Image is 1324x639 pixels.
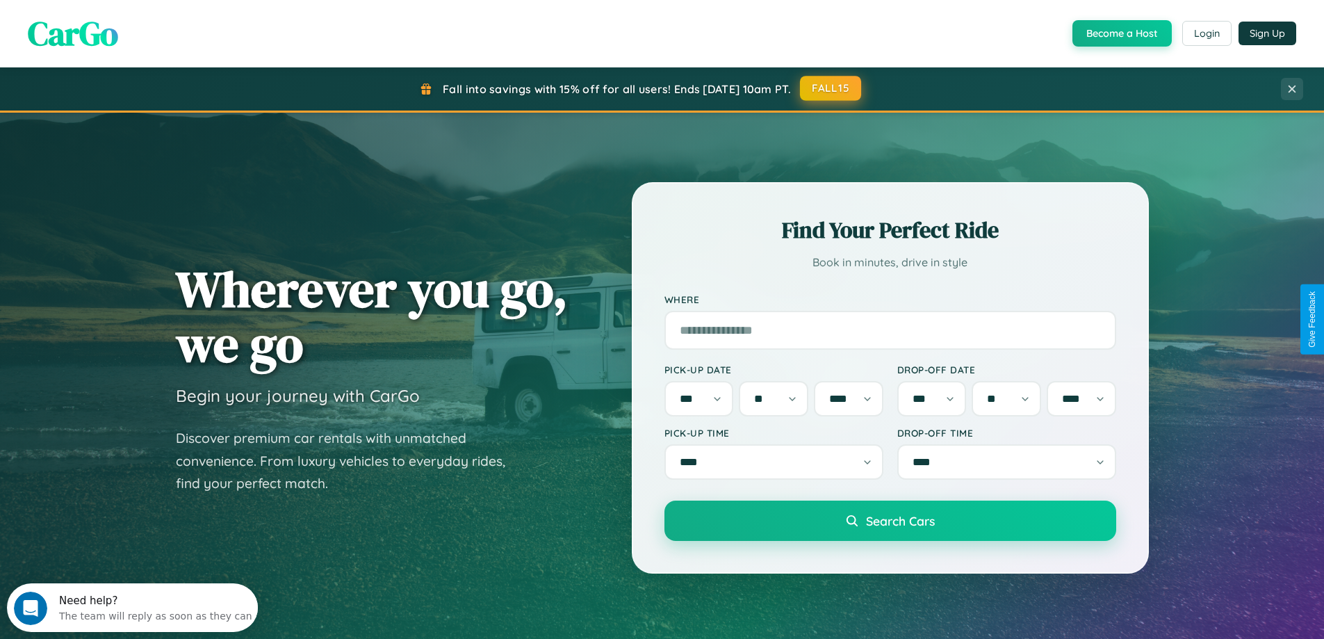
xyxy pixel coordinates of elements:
[176,427,523,495] p: Discover premium car rentals with unmatched convenience. From luxury vehicles to everyday rides, ...
[897,364,1116,375] label: Drop-off Date
[176,261,568,371] h1: Wherever you go, we go
[1182,21,1232,46] button: Login
[1307,291,1317,348] div: Give Feedback
[176,385,420,406] h3: Begin your journey with CarGo
[1239,22,1296,45] button: Sign Up
[664,501,1116,541] button: Search Cars
[1072,20,1172,47] button: Become a Host
[664,252,1116,273] p: Book in minutes, drive in style
[664,215,1116,245] h2: Find Your Perfect Ride
[52,12,245,23] div: Need help?
[6,6,259,44] div: Open Intercom Messenger
[664,293,1116,305] label: Where
[866,513,935,528] span: Search Cars
[664,427,883,439] label: Pick-up Time
[14,592,47,625] iframe: Intercom live chat
[28,10,118,56] span: CarGo
[800,76,861,101] button: FALL15
[664,364,883,375] label: Pick-up Date
[897,427,1116,439] label: Drop-off Time
[7,583,258,632] iframe: Intercom live chat discovery launcher
[443,82,791,96] span: Fall into savings with 15% off for all users! Ends [DATE] 10am PT.
[52,23,245,38] div: The team will reply as soon as they can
